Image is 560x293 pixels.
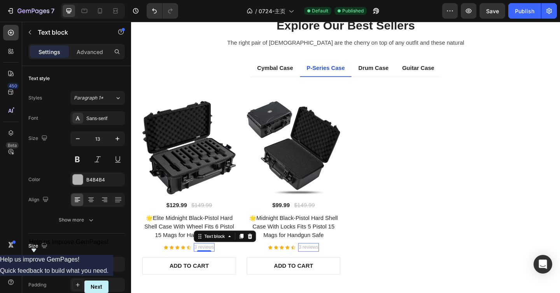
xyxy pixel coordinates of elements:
[486,8,499,14] span: Save
[70,91,125,105] button: Paragraph 1*
[126,86,227,188] a: 🌟Midnight Black-Pistol Hard Shell Case With Locks Fits 5 Pistol 15 Mags for Handgun Safe
[12,86,114,188] img: P3000 Hard Pistol Case – Fits 6 Pistols & 15 Mags | Waterproof, Crushproof, Lockable Gun Safe for...
[28,133,49,144] div: Size
[126,86,227,188] img: P2000 Hard Pistol Case – Fits 5 Pistols & 15 Mags | Waterproof, Crushproof, Lockable Gun Safe for...
[12,86,114,188] a: 🌟Elite Midnight Black-Pistol Hard Shell Case With Wheel Fits 6 Pistol 15 Mags for Handgun Safe
[137,46,176,55] p: Cymbal Case
[191,46,233,55] p: P-Series Case
[28,176,40,183] div: Color
[342,7,364,14] span: Published
[7,83,19,89] div: 450
[12,208,114,238] h2: 🌟Elite Midnight Black-Pistol Hard Shell Case With Wheel Fits 6 Pistol 15 Mags for Handgun Safe
[126,208,227,238] h2: 🌟Midnight Black-Pistol Hard Shell Case With Locks Fits 5 Pistol 15 Mags for Handgun Safe
[246,45,281,56] div: Rich Text Editor. Editing area: main
[12,256,114,275] button: ADD TO CART
[508,3,541,19] button: Publish
[259,7,285,15] span: 0724-主页
[38,48,60,56] p: Settings
[515,7,534,15] div: Publish
[28,94,42,101] div: Styles
[177,194,201,205] div: $149.99
[74,94,103,101] span: Paragraph 1*
[28,213,125,227] button: Show more
[29,239,109,255] button: Show survey - Help us improve GemPages!
[255,7,257,15] span: /
[28,195,50,205] div: Align
[153,194,173,205] div: $99.99
[86,176,123,183] div: B4B4B4
[59,216,95,224] div: Show more
[69,242,90,249] p: 3 reviews
[294,45,331,56] div: Rich Text Editor. Editing area: main
[38,28,104,37] p: Text block
[77,48,103,56] p: Advanced
[126,256,227,275] button: ADD TO CART
[147,3,178,19] div: Undo/Redo
[6,142,19,148] div: Beta
[28,75,50,82] div: Text style
[155,261,198,270] div: ADD TO CART
[3,3,58,19] button: 7
[37,194,61,205] div: $129.99
[78,230,104,237] div: Text block
[312,7,328,14] span: Default
[247,46,280,55] p: Drum Case
[42,261,84,270] div: ADD TO CART
[295,46,330,55] p: Guitar Case
[190,45,234,56] div: Rich Text Editor. Editing area: main
[136,45,177,56] div: Rich Text Editor. Editing area: main
[29,239,109,245] span: Help us improve GemPages!
[182,242,204,249] p: 3 reviews
[534,255,552,274] div: Open Intercom Messenger
[65,194,89,205] div: $149.99
[28,115,38,122] div: Font
[86,115,123,122] div: Sans-serif
[51,6,54,16] p: 7
[131,22,560,293] iframe: Design area
[7,17,460,29] p: The right pair of [DEMOGRAPHIC_DATA] are the cherry on top of any outfit and these natural
[479,3,505,19] button: Save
